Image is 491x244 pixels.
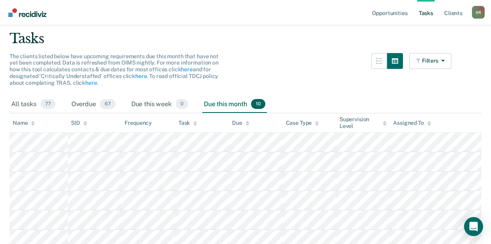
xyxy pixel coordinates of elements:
[409,53,451,69] button: Filters
[232,120,249,126] div: Due
[472,6,485,19] button: Profile dropdown button
[135,73,147,79] a: here
[176,99,188,109] span: 0
[70,96,117,113] div: Overdue67
[125,120,152,126] div: Frequency
[339,116,387,130] div: Supervision Level
[251,99,265,109] span: 10
[472,6,485,19] div: A R
[8,8,46,17] img: Recidiviz
[10,30,481,47] div: Tasks
[10,96,57,113] div: All tasks77
[202,96,267,113] div: Due this month10
[10,53,219,86] span: The clients listed below have upcoming requirements due this month that have not yet been complet...
[178,120,197,126] div: Task
[100,99,115,109] span: 67
[130,96,190,113] div: Due this week0
[393,120,431,126] div: Assigned To
[13,120,35,126] div: Name
[40,99,56,109] span: 77
[85,80,97,86] a: here
[464,217,483,236] div: Open Intercom Messenger
[71,120,87,126] div: SID
[181,66,192,72] a: here
[286,120,319,126] div: Case Type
